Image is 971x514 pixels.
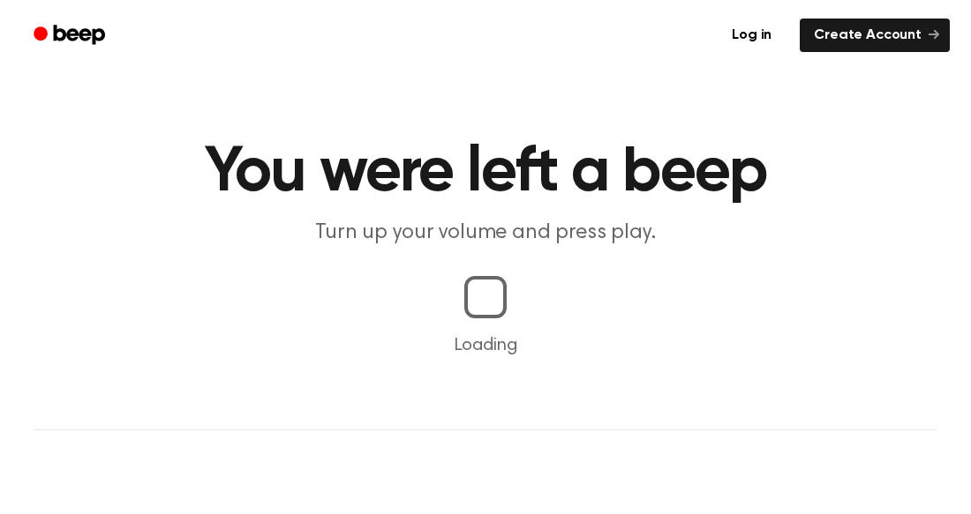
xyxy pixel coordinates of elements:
[714,15,789,56] a: Log in
[21,19,121,53] a: Beep
[34,141,937,205] h1: You were left a beep
[21,332,950,359] p: Loading
[800,19,950,52] a: Create Account
[147,219,824,248] p: Turn up your volume and press play.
